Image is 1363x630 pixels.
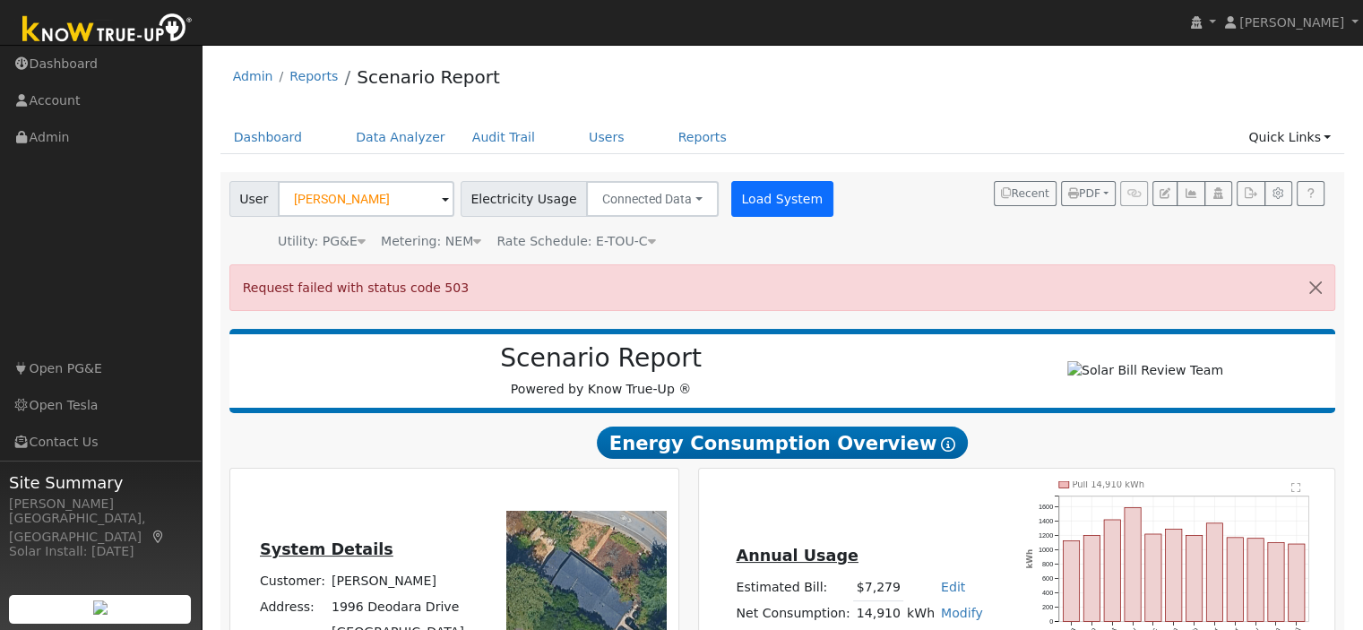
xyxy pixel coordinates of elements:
div: Utility: PG&E [278,232,366,251]
text: 200 [1042,603,1053,611]
span: Electricity Usage [461,181,587,217]
text: 1000 [1039,546,1053,554]
h2: Scenario Report [247,343,954,374]
button: Close [1297,265,1334,309]
a: Modify [941,606,983,620]
rect: onclick="" [1166,530,1182,622]
a: Dashboard [220,121,316,154]
a: Admin [233,69,273,83]
button: Login As [1204,181,1232,206]
button: Edit User [1152,181,1178,206]
text: kWh [1026,549,1035,569]
button: PDF [1061,181,1116,206]
img: Solar Bill Review Team [1067,361,1223,380]
a: Edit [941,580,965,594]
img: Know True-Up [13,10,202,50]
button: Recent [994,181,1057,206]
rect: onclick="" [1104,520,1120,622]
span: Site Summary [9,470,192,495]
div: [PERSON_NAME] [9,495,192,513]
span: Energy Consumption Overview [597,427,968,459]
rect: onclick="" [1227,538,1243,622]
td: Customer: [256,569,328,594]
u: System Details [260,540,393,558]
td: 1996 Deodara Drive [328,594,467,619]
text: 1400 [1039,517,1053,525]
a: Scenario Report [357,66,500,88]
text: Pull 14,910 kWh [1073,480,1145,490]
a: Quick Links [1235,121,1344,154]
text: 1200 [1039,531,1053,539]
span: Alias: HEV2A [496,234,655,248]
i: Show Help [941,437,955,452]
rect: onclick="" [1083,536,1100,622]
td: Estimated Bill: [733,574,853,600]
rect: onclick="" [1247,539,1264,622]
div: [GEOGRAPHIC_DATA], [GEOGRAPHIC_DATA] [9,509,192,547]
rect: onclick="" [1125,508,1141,622]
a: Help Link [1297,181,1324,206]
td: Net Consumption: [733,600,853,626]
rect: onclick="" [1186,536,1203,622]
rect: onclick="" [1145,534,1161,622]
td: 14,910 [853,600,903,626]
text: 800 [1042,560,1053,568]
a: Data Analyzer [342,121,459,154]
div: Powered by Know True-Up ® [238,343,964,399]
input: Select a User [278,181,454,217]
rect: onclick="" [1289,544,1305,622]
td: Address: [256,594,328,619]
rect: onclick="" [1268,543,1284,622]
u: Annual Usage [736,547,858,565]
a: Reports [665,121,740,154]
span: Request failed with status code 503 [243,280,470,295]
img: retrieve [93,600,108,615]
button: Multi-Series Graph [1177,181,1204,206]
span: User [229,181,279,217]
text:  [1291,482,1301,493]
text: 400 [1042,589,1053,597]
rect: onclick="" [1206,523,1222,622]
a: Users [575,121,638,154]
rect: onclick="" [1063,541,1079,622]
text: 1600 [1039,503,1053,511]
button: Connected Data [586,181,719,217]
div: Solar Install: [DATE] [9,542,192,561]
a: Map [151,530,167,544]
td: $7,279 [853,574,903,600]
button: Load System [731,181,833,217]
button: Settings [1264,181,1292,206]
text: 600 [1042,574,1053,583]
a: Audit Trail [459,121,548,154]
button: Export Interval Data [1237,181,1264,206]
a: Reports [289,69,338,83]
span: PDF [1068,187,1100,200]
td: kWh [903,600,937,626]
td: [PERSON_NAME] [328,569,467,594]
span: [PERSON_NAME] [1239,15,1344,30]
text: 0 [1049,617,1053,626]
div: Metering: NEM [381,232,481,251]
